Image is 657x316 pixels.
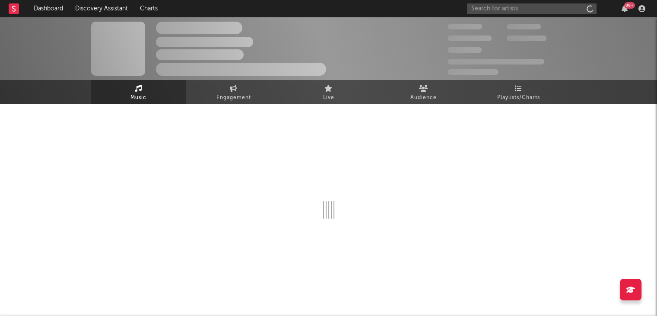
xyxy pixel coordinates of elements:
[448,35,492,41] span: 50,000,000
[448,69,498,75] span: Jump Score: 85.0
[471,80,566,104] a: Playlists/Charts
[216,93,251,103] span: Engagement
[410,93,437,103] span: Audience
[467,3,597,14] input: Search for artists
[281,80,376,104] a: Live
[622,5,628,12] button: 99+
[448,47,482,53] span: 100,000
[376,80,471,104] a: Audience
[448,24,482,29] span: 300,000
[91,80,186,104] a: Music
[507,35,546,41] span: 1,000,000
[186,80,281,104] a: Engagement
[624,2,635,9] div: 99 +
[497,93,540,103] span: Playlists/Charts
[323,93,334,103] span: Live
[507,24,541,29] span: 100,000
[448,59,544,64] span: 50,000,000 Monthly Listeners
[130,93,146,103] span: Music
